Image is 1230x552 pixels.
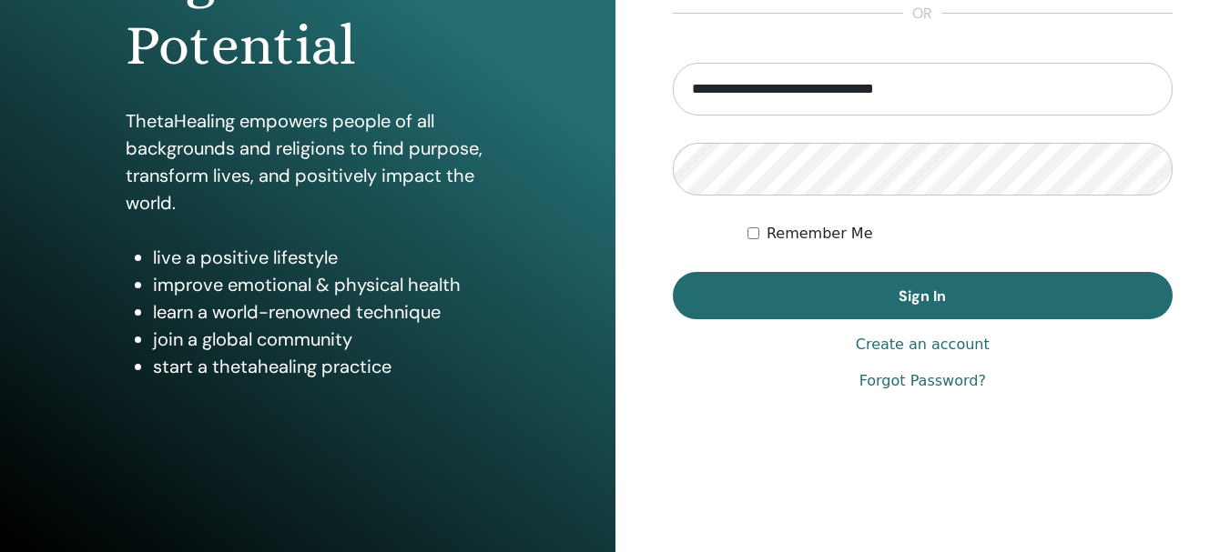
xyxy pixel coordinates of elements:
span: or [903,3,941,25]
span: Sign In [899,286,946,306]
button: Sign In [673,272,1174,319]
p: ThetaHealing empowers people of all backgrounds and religions to find purpose, transform lives, a... [126,107,490,216]
li: live a positive lifestyle [153,244,490,271]
li: improve emotional & physical health [153,271,490,298]
li: learn a world-renowned technique [153,298,490,326]
label: Remember Me [767,223,873,245]
a: Create an account [856,334,990,356]
li: join a global community [153,326,490,353]
div: Keep me authenticated indefinitely or until I manually logout [747,223,1173,245]
a: Forgot Password? [859,370,986,392]
li: start a thetahealing practice [153,353,490,380]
